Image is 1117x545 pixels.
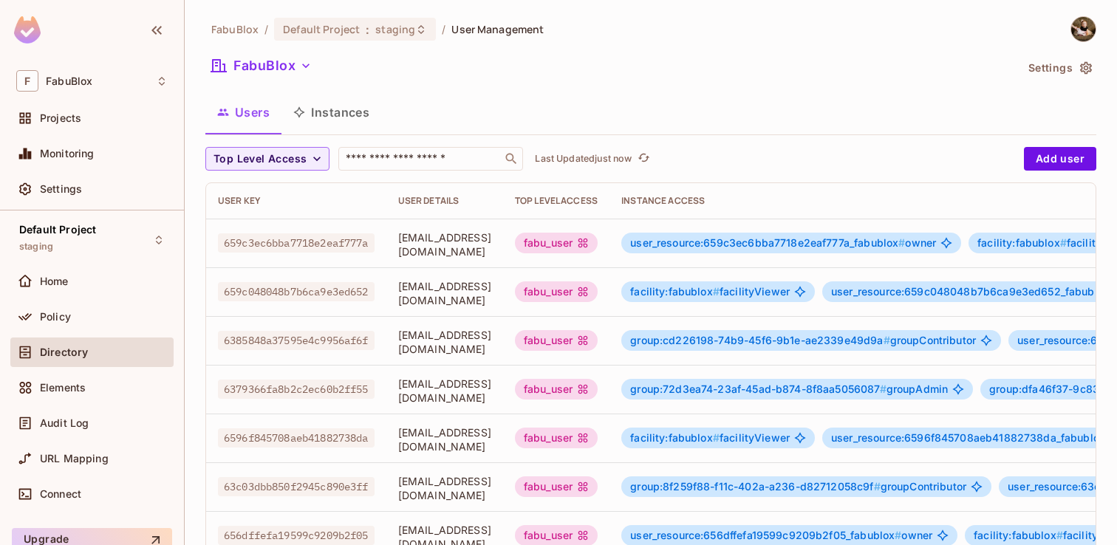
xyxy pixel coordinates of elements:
span: 63c03dbb850f2945c890e3ff [218,477,375,496]
span: Policy [40,311,71,323]
div: fabu_user [515,330,598,351]
span: groupContributor [630,481,966,493]
span: Default Project [283,22,360,36]
span: Top Level Access [214,150,307,168]
span: facility:fabublox [630,285,720,298]
span: staging [19,241,53,253]
button: Top Level Access [205,147,329,171]
span: # [713,285,720,298]
div: fabu_user [515,281,598,302]
button: Add user [1024,147,1096,171]
button: refresh [635,150,652,168]
div: fabu_user [515,428,598,448]
div: fabu_user [515,233,598,253]
span: facility:fabublox [630,431,720,444]
button: Users [205,94,281,131]
span: facility:fabublox [974,529,1063,541]
span: [EMAIL_ADDRESS][DOMAIN_NAME] [398,230,491,258]
span: owner [630,237,936,249]
span: F [16,70,38,92]
span: 659c3ec6bba7718e2eaf777a [218,233,375,253]
li: / [264,22,268,36]
div: fabu_user [515,476,598,497]
span: # [874,480,881,493]
span: # [898,236,905,249]
span: Settings [40,183,82,195]
div: User Details [398,195,491,207]
span: facility:fabublox [977,236,1067,249]
span: group:8f259f88-f11c-402a-a236-d82712058c9f [630,480,880,493]
span: user_resource:656dffefa19599c9209b2f05_fabublox [630,529,901,541]
span: Default Project [19,224,96,236]
span: groupAdmin [630,383,948,395]
button: Settings [1022,56,1096,80]
span: groupContributor [630,335,976,346]
span: # [1060,236,1067,249]
span: user_resource:6596f845708aeb41882738da_fabublox [831,431,1112,444]
span: Elements [40,382,86,394]
button: Instances [281,94,381,131]
span: URL Mapping [40,453,109,465]
span: 6385848a37595e4c9956af6f [218,331,375,350]
p: Last Updated just now [535,153,632,165]
span: 656dffefa19599c9209b2f05 [218,526,375,545]
span: user_resource:659c048048b7b6ca9e3ed652_fabublox [831,285,1116,298]
span: Monitoring [40,148,95,160]
span: # [880,383,887,395]
span: User Management [451,22,544,36]
img: Peter Webb [1071,17,1096,41]
div: User Key [218,195,375,207]
span: 6379366fa8b2c2ec60b2ff55 [218,380,375,399]
span: # [1056,529,1063,541]
span: Home [40,275,69,287]
span: Workspace: FabuBlox [46,75,92,87]
span: # [713,431,720,444]
span: user_resource:659c3ec6bba7718e2eaf777a_fabublox [630,236,905,249]
span: # [884,334,890,346]
span: [EMAIL_ADDRESS][DOMAIN_NAME] [398,474,491,502]
span: staging [375,22,415,36]
div: fabu_user [515,379,598,400]
span: Connect [40,488,81,500]
span: Directory [40,346,88,358]
span: [EMAIL_ADDRESS][DOMAIN_NAME] [398,377,491,405]
span: group:cd226198-74b9-45f6-9b1e-ae2339e49d9a [630,334,889,346]
span: owner [630,529,932,541]
span: 659c048048b7b6ca9e3ed652 [218,282,375,301]
button: FabuBlox [205,54,318,78]
li: / [442,22,445,36]
span: [EMAIL_ADDRESS][DOMAIN_NAME] [398,328,491,356]
span: [EMAIL_ADDRESS][DOMAIN_NAME] [398,425,491,453]
span: [EMAIL_ADDRESS][DOMAIN_NAME] [398,279,491,307]
img: SReyMgAAAABJRU5ErkJggg== [14,16,41,44]
span: Click to refresh data [632,150,652,168]
span: # [895,529,901,541]
span: 6596f845708aeb41882738da [218,428,375,448]
span: the active workspace [211,22,259,36]
span: Audit Log [40,417,89,429]
span: group:72d3ea74-23af-45ad-b874-8f8aa5056087 [630,383,886,395]
span: facilityViewer [630,286,790,298]
span: refresh [638,151,650,166]
div: Top Level Access [515,195,598,207]
span: Projects [40,112,81,124]
span: : [365,24,370,35]
span: facilityViewer [630,432,790,444]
